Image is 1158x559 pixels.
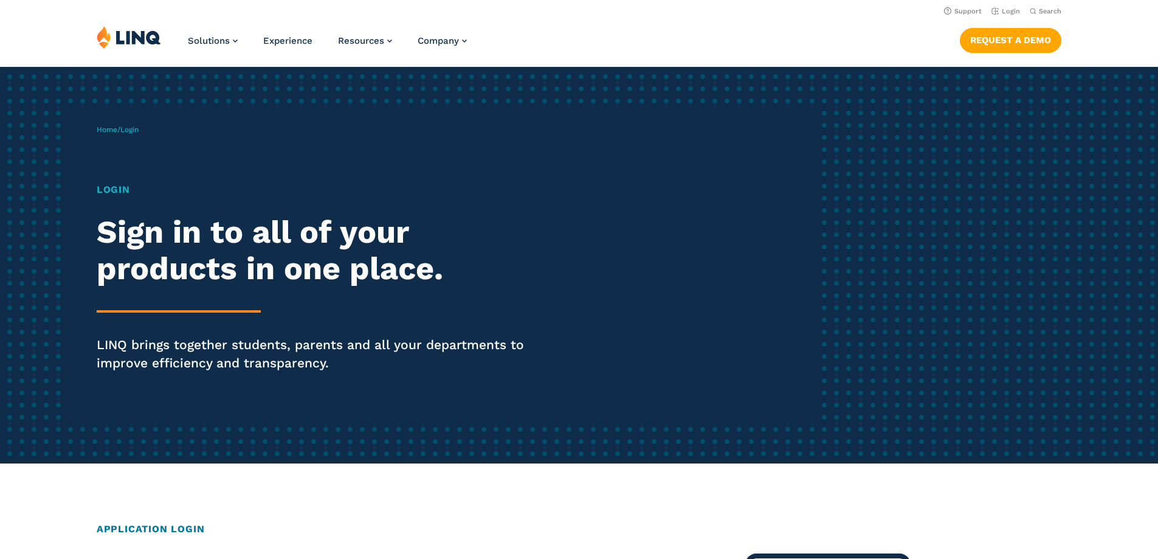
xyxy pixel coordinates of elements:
[991,7,1020,15] a: Login
[944,7,982,15] a: Support
[960,26,1061,52] nav: Button Navigation
[188,35,238,46] a: Solutions
[120,125,139,134] span: Login
[188,35,230,46] span: Solutions
[418,35,459,46] span: Company
[263,35,312,46] a: Experience
[97,26,161,49] img: LINQ | K‑12 Software
[97,182,543,197] h1: Login
[97,336,543,372] p: LINQ brings together students, parents and all your departments to improve efficiency and transpa...
[1039,7,1061,15] span: Search
[960,28,1061,52] a: Request a Demo
[338,35,392,46] a: Resources
[418,35,467,46] a: Company
[338,35,384,46] span: Resources
[97,125,139,134] span: /
[188,26,467,66] nav: Primary Navigation
[97,522,1061,536] h2: Application Login
[1030,7,1061,16] button: Open Search Bar
[97,125,117,134] a: Home
[97,214,543,287] h2: Sign in to all of your products in one place.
